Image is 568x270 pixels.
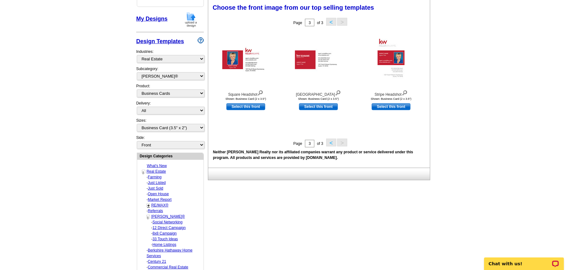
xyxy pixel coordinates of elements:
[335,89,341,96] img: view design details
[136,66,204,83] div: Subcategory:
[211,97,280,100] div: Shown: Business Card (2 x 3.5")
[142,191,203,197] div: -
[152,242,176,247] a: Home Listings
[151,203,168,207] a: RE/MAX®
[152,226,186,230] a: 12 Direct Campaign
[295,46,342,73] img: Red Square
[142,180,203,186] div: -
[147,248,193,258] a: Berkshire Hathaway Home Services
[299,103,338,110] a: use this design
[183,12,199,28] img: upload-design
[148,259,166,264] a: Century 21
[136,38,184,44] a: Design Templates
[222,46,269,73] img: Square Headshot
[213,4,374,11] span: Choose the front image from our top selling templates
[326,139,336,146] button: <
[147,214,149,219] a: -
[317,21,323,25] span: of 3
[284,97,353,100] div: Shown: Business Card (2 x 3.5")
[198,37,204,43] img: design-wizard-help-icon.png
[142,208,203,214] div: -
[136,16,168,22] a: My Designs
[147,203,150,208] a: +
[402,89,408,96] img: view design details
[147,219,208,225] div: -
[152,220,183,224] a: Social Networking
[151,214,185,219] a: [PERSON_NAME]®
[142,186,203,191] div: -
[378,36,405,83] img: Stripe Headshot
[142,264,203,270] div: -
[136,118,204,135] div: Sizes:
[148,192,169,196] a: Open House
[137,153,204,159] div: Design Categories
[136,83,204,100] div: Product:
[147,231,208,236] div: -
[142,169,144,174] a: -
[142,197,203,202] div: -
[136,100,204,118] div: Delivery:
[142,247,203,259] div: -
[136,135,204,150] div: Side:
[148,181,166,185] a: Just Listed
[480,250,568,270] iframe: LiveChat chat widget
[142,259,203,264] div: -
[152,237,178,241] a: 33 Touch Ideas
[226,103,265,110] a: use this design
[147,242,208,247] div: -
[148,186,163,191] a: Just Sold
[136,46,204,66] div: Industries:
[147,236,208,242] div: -
[148,209,163,213] a: Referrals
[257,89,263,96] img: view design details
[293,141,302,146] span: Page
[293,21,302,25] span: Page
[148,175,162,179] a: Farming
[147,164,167,168] a: What's New
[326,18,336,26] button: <
[142,174,203,180] div: -
[211,89,280,97] div: Square Headshot
[148,197,172,202] a: Market Report
[147,169,166,174] a: Real Estate
[372,103,411,110] a: use this design
[147,225,208,231] div: -
[317,141,323,146] span: of 3
[357,89,426,97] div: Stripe Headshot
[337,18,347,26] button: >
[337,139,347,146] button: >
[148,265,188,269] a: Commercial Real Estate
[284,89,353,97] div: [GEOGRAPHIC_DATA]
[357,97,426,100] div: Shown: Business Card (2 x 3.5")
[152,231,177,236] a: 8x8 Campaign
